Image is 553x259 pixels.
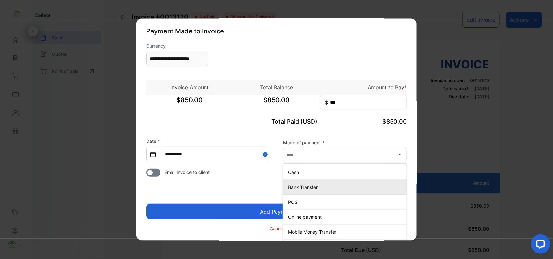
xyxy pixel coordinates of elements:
[526,232,553,259] iframe: LiveChat chat widget
[270,225,285,232] p: Cancel
[146,27,407,36] p: Payment Made to Invoice
[146,139,160,144] label: Date
[382,118,407,125] span: $850.00
[146,43,208,50] label: Currency
[288,214,404,220] p: Online payment
[320,84,407,92] p: Amount to Pay
[233,95,320,112] span: $850.00
[146,95,233,112] span: $850.00
[164,169,210,176] span: Email invoice to client
[146,204,407,220] button: Add Payment
[263,147,270,162] button: Close
[233,117,320,126] p: Total Paid (USD)
[288,199,404,205] p: POS
[233,84,320,92] p: Total Balance
[288,169,404,176] p: Cash
[325,99,328,106] span: $
[283,139,407,146] label: Mode of payment
[146,84,233,92] p: Invoice Amount
[288,228,404,235] p: Mobile Money Transfer
[288,184,404,191] p: Bank Transfer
